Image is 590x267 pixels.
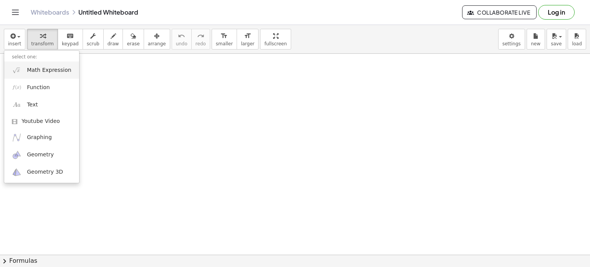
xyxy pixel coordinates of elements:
[176,41,187,46] span: undo
[62,41,79,46] span: keypad
[9,6,22,18] button: Toggle navigation
[12,133,22,142] img: ggb-graphing.svg
[83,29,104,50] button: scrub
[498,29,525,50] button: settings
[12,167,22,177] img: ggb-3d.svg
[172,29,192,50] button: undoundo
[27,29,58,50] button: transform
[148,41,166,46] span: arrange
[31,8,69,16] a: Whiteboards
[27,84,50,91] span: Function
[462,5,537,19] button: Collaborate Live
[469,9,530,16] span: Collaborate Live
[4,114,79,129] a: Youtube Video
[4,53,79,61] li: select one:
[4,129,79,146] a: Graphing
[212,29,237,50] button: format_sizesmaller
[66,32,74,41] i: keyboard
[178,32,185,41] i: undo
[27,134,52,141] span: Graphing
[27,66,71,74] span: Math Expression
[237,29,259,50] button: format_sizelarger
[22,118,60,125] span: Youtube Video
[4,61,79,79] a: Math Expression
[220,32,228,41] i: format_size
[58,29,83,50] button: keyboardkeypad
[572,41,582,46] span: load
[127,41,139,46] span: erase
[197,32,204,41] i: redo
[123,29,144,50] button: erase
[12,100,22,109] img: Aa.png
[4,96,79,113] a: Text
[108,41,119,46] span: draw
[12,65,22,75] img: sqrt_x.png
[144,29,170,50] button: arrange
[264,41,287,46] span: fullscreen
[527,29,545,50] button: new
[27,168,63,176] span: Geometry 3D
[31,41,54,46] span: transform
[8,41,21,46] span: insert
[27,101,38,109] span: Text
[568,29,586,50] button: load
[538,5,575,20] button: Log in
[260,29,291,50] button: fullscreen
[241,41,254,46] span: larger
[87,41,99,46] span: scrub
[216,41,233,46] span: smaller
[191,29,210,50] button: redoredo
[551,41,562,46] span: save
[502,41,521,46] span: settings
[244,32,251,41] i: format_size
[547,29,566,50] button: save
[4,79,79,96] a: Function
[196,41,206,46] span: redo
[4,146,79,164] a: Geometry
[103,29,123,50] button: draw
[4,164,79,181] a: Geometry 3D
[4,29,25,50] button: insert
[12,83,22,92] img: f_x.png
[12,150,22,160] img: ggb-geometry.svg
[531,41,540,46] span: new
[27,151,54,159] span: Geometry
